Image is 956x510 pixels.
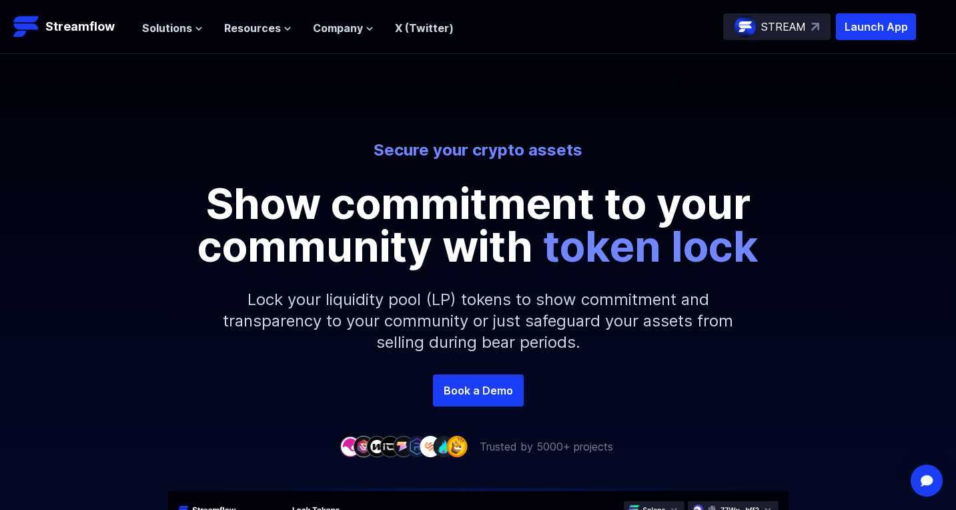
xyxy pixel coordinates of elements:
p: Trusted by 5000+ projects [480,439,613,455]
p: Lock your liquidity pool (LP) tokens to show commitment and transparency to your community or jus... [191,268,765,374]
img: company-2 [353,436,374,457]
a: Book a Demo [433,374,524,407]
button: Resources [224,20,292,36]
img: top-right-arrow.svg [811,23,819,31]
img: company-4 [380,436,401,457]
img: company-1 [340,436,361,457]
p: Show commitment to your community with [178,182,779,268]
img: company-9 [446,436,468,457]
img: company-8 [433,436,454,457]
a: Streamflow [13,13,129,40]
img: streamflow-logo-circle.png [735,16,756,37]
p: STREAM [761,19,806,35]
img: company-3 [366,436,388,457]
button: Launch App [836,13,916,40]
div: Open Intercom Messenger [911,465,943,497]
p: Secure your crypto assets [109,140,848,161]
button: Company [313,20,374,36]
p: Streamflow [45,17,115,36]
span: token lock [543,220,759,272]
span: Resources [224,20,281,36]
a: X (Twitter) [395,21,454,35]
span: Company [313,20,363,36]
img: company-6 [406,436,428,457]
a: STREAM [723,13,831,40]
img: Streamflow Logo [13,13,40,40]
span: Solutions [142,20,192,36]
button: Solutions [142,20,203,36]
img: company-5 [393,436,414,457]
img: company-7 [420,436,441,457]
